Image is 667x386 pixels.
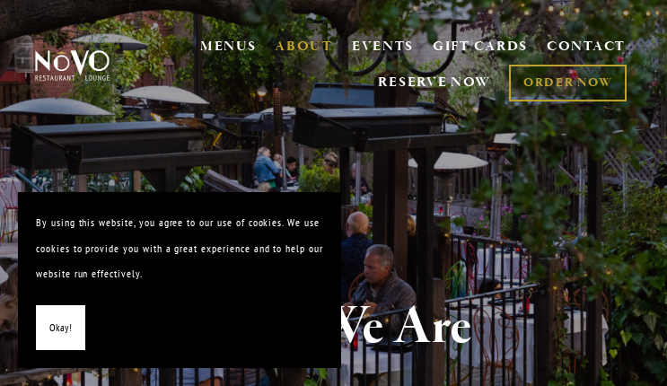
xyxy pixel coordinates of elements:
[18,192,341,368] section: Cookie banner
[32,49,112,82] img: Novo Restaurant &amp; Lounge
[433,31,528,65] a: GIFT CARDS
[509,65,627,101] a: ORDER NOW
[275,38,333,56] a: ABOUT
[49,315,72,341] span: Okay!
[36,210,323,287] p: By using this website, you agree to our use of cookies. We use cookies to provide you with a grea...
[547,31,626,65] a: CONTACT
[378,66,491,100] a: RESERVE NOW
[200,38,257,56] a: MENUS
[352,38,414,56] a: EVENTS
[36,305,85,351] button: Okay!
